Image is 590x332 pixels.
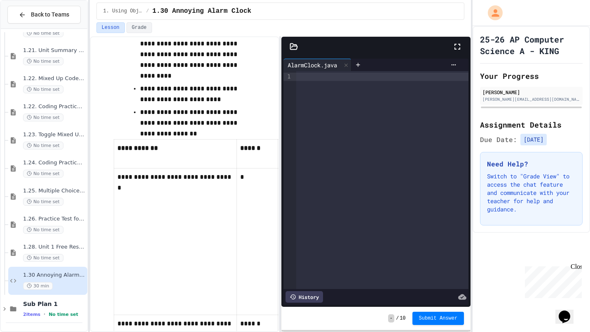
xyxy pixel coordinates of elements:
h1: 25-26 AP Computer Science A - KING [480,33,583,57]
span: No time set [23,226,63,234]
span: 1.28. Unit 1 Free Response Question (FRQ) Practice [23,244,86,251]
h3: Need Help? [487,159,576,169]
span: No time set [23,57,63,65]
div: History [286,291,323,303]
button: Submit Answer [412,312,464,325]
span: 2 items [23,312,40,317]
iframe: chat widget [522,263,582,298]
span: / [396,315,399,322]
div: 1 [283,73,292,81]
span: Sub Plan 1 [23,300,86,308]
span: No time set [49,312,78,317]
span: / [146,8,149,14]
span: No time set [23,114,63,121]
span: No time set [23,170,63,178]
div: [PERSON_NAME] [482,88,580,96]
button: Lesson [96,22,125,33]
span: • [44,311,45,318]
span: 1.26. Practice Test for Objects (1.12-1.14) [23,216,86,223]
span: No time set [23,85,63,93]
h2: Assignment Details [480,119,583,130]
span: [DATE] [520,134,547,145]
div: AlarmClock.java [283,59,351,71]
span: Submit Answer [419,315,458,322]
span: 1.22. Coding Practice 1b (1.7-1.15) [23,103,86,110]
span: 1.24. Coding Practice 1b (1.7-1.15) [23,159,86,166]
span: 1.22. Mixed Up Code Practice 1b (1.7-1.15) [23,75,86,82]
span: No time set [23,198,63,206]
div: Chat with us now!Close [3,3,57,52]
span: 10 [400,315,405,322]
span: 1.21. Unit Summary 1b (1.7-1.15) [23,47,86,54]
span: No time set [23,29,63,37]
span: No time set [23,142,63,149]
span: 30 min [23,282,53,290]
span: 1.30 Annoying Alarm Clock [152,6,251,16]
span: - [388,314,394,323]
span: 1.25. Multiple Choice Exercises for Unit 1b (1.9-1.15) [23,187,86,194]
span: No time set [23,254,63,262]
span: 1. Using Objects and Methods [103,8,143,14]
span: Back to Teams [31,10,69,19]
div: [PERSON_NAME][EMAIL_ADDRESS][DOMAIN_NAME] [482,96,580,102]
button: Grade [126,22,152,33]
span: 1.23. Toggle Mixed Up or Write Code Practice 1b (1.7-1.15) [23,131,86,138]
button: Back to Teams [7,6,81,24]
iframe: chat widget [555,299,582,324]
span: Due Date: [480,135,517,145]
div: My Account [479,3,505,22]
h2: Your Progress [480,70,583,82]
span: 1.30 Annoying Alarm Clock [23,272,86,279]
p: Switch to "Grade View" to access the chat feature and communicate with your teacher for help and ... [487,172,576,213]
div: AlarmClock.java [283,61,341,69]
